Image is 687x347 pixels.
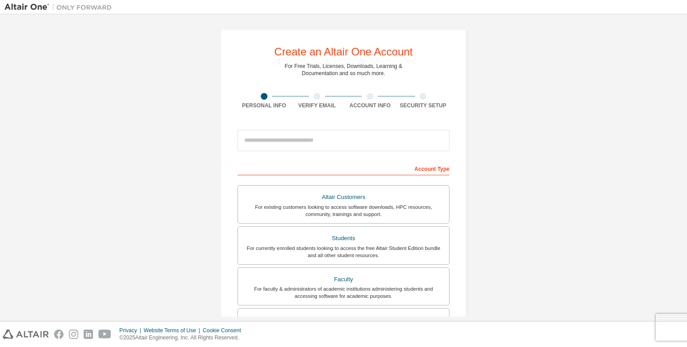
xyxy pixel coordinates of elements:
[237,161,450,175] div: Account Type
[203,327,246,334] div: Cookie Consent
[243,273,444,286] div: Faculty
[243,191,444,203] div: Altair Customers
[98,330,111,339] img: youtube.svg
[69,330,78,339] img: instagram.svg
[54,330,64,339] img: facebook.svg
[4,3,116,12] img: Altair One
[243,285,444,300] div: For faculty & administrators of academic institutions administering students and accessing softwa...
[119,327,144,334] div: Privacy
[285,63,403,77] div: For Free Trials, Licenses, Downloads, Learning & Documentation and so much more.
[119,334,246,342] p: © 2025 Altair Engineering, Inc. All Rights Reserved.
[274,47,413,57] div: Create an Altair One Account
[243,314,444,326] div: Everyone else
[243,245,444,259] div: For currently enrolled students looking to access the free Altair Student Edition bundle and all ...
[243,203,444,218] div: For existing customers looking to access software downloads, HPC resources, community, trainings ...
[343,102,397,109] div: Account Info
[84,330,93,339] img: linkedin.svg
[144,327,203,334] div: Website Terms of Use
[3,330,49,339] img: altair_logo.svg
[237,102,291,109] div: Personal Info
[243,232,444,245] div: Students
[291,102,344,109] div: Verify Email
[397,102,450,109] div: Security Setup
